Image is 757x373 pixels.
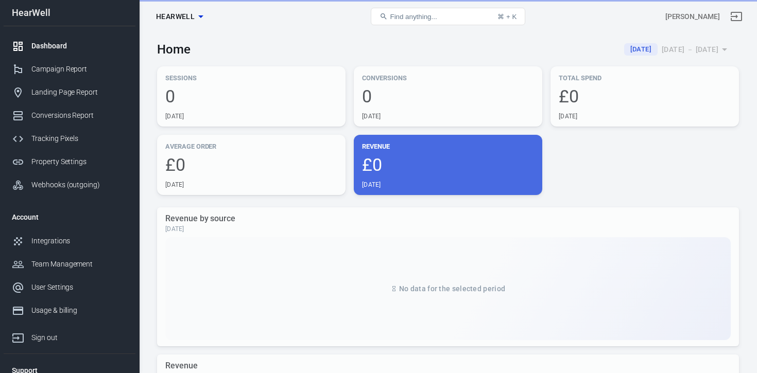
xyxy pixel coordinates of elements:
[390,13,437,21] span: Find anything...
[31,41,127,51] div: Dashboard
[31,305,127,316] div: Usage & billing
[4,127,135,150] a: Tracking Pixels
[4,205,135,229] li: Account
[31,110,127,121] div: Conversions Report
[156,10,195,23] span: HearWell
[497,13,517,21] div: ⌘ + K
[4,104,135,127] a: Conversions Report
[4,253,135,276] a: Team Management
[724,4,749,29] a: Sign out
[4,58,135,81] a: Campaign Report
[4,299,135,322] a: Usage & billing
[4,8,135,17] div: HearWell
[4,150,135,173] a: Property Settings
[4,34,135,58] a: Dashboard
[31,133,127,144] div: Tracking Pixels
[152,7,207,26] button: HearWell
[4,322,135,349] a: Sign out
[31,180,127,190] div: Webhooks (outgoing)
[31,259,127,270] div: Team Management
[31,87,127,98] div: Landing Page Report
[31,156,127,167] div: Property Settings
[4,229,135,253] a: Integrations
[4,276,135,299] a: User Settings
[665,11,720,22] div: Account id: BS7ZPrtF
[371,8,525,25] button: Find anything...⌘ + K
[31,282,127,293] div: User Settings
[4,81,135,104] a: Landing Page Report
[4,173,135,197] a: Webhooks (outgoing)
[31,64,127,75] div: Campaign Report
[157,42,191,57] h3: Home
[31,332,127,343] div: Sign out
[31,236,127,246] div: Integrations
